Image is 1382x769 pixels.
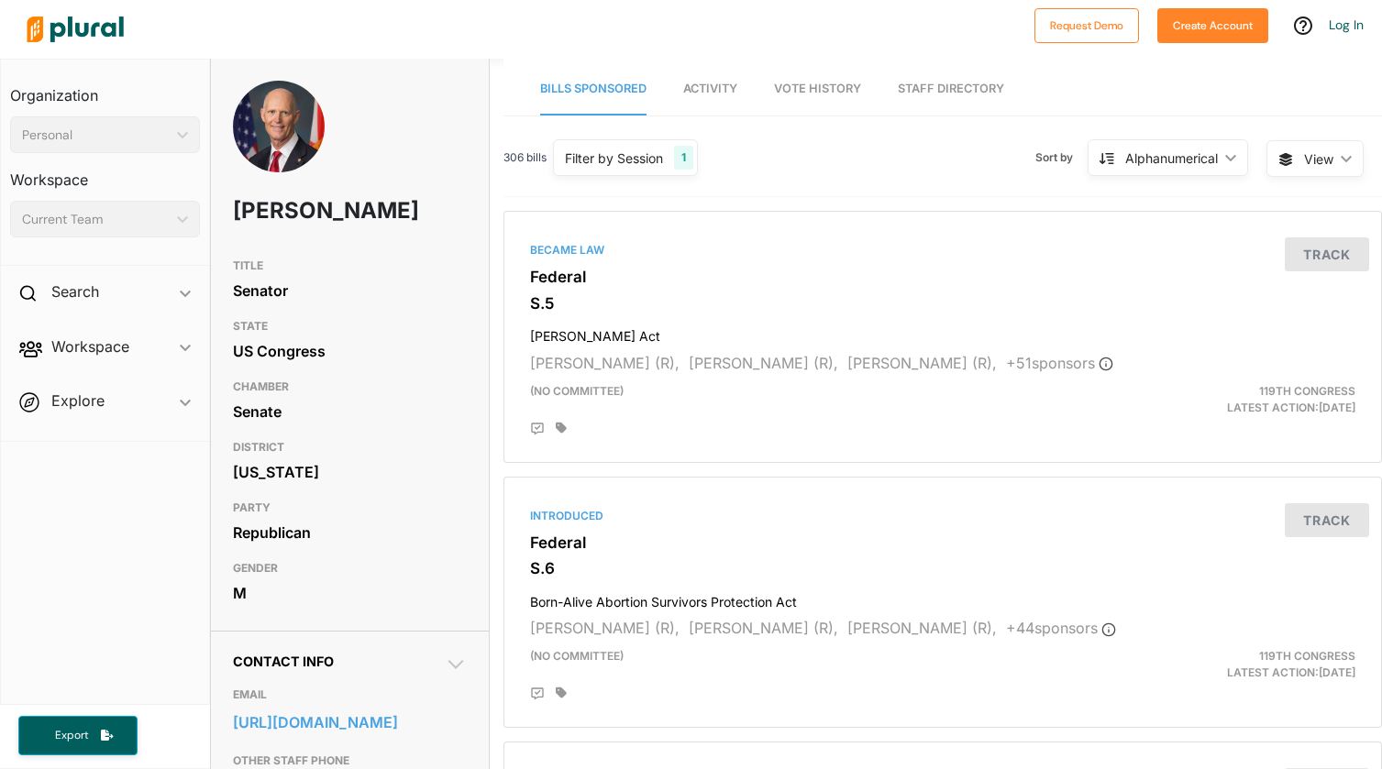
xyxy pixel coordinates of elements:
[674,146,693,170] div: 1
[233,458,466,486] div: [US_STATE]
[530,242,1355,258] div: Became Law
[530,294,1355,313] h3: S.5
[233,579,466,607] div: M
[530,422,545,436] div: Add Position Statement
[689,619,838,637] span: [PERSON_NAME] (R),
[530,508,1355,524] div: Introduced
[10,69,200,109] h3: Organization
[233,436,466,458] h3: DISTRICT
[18,716,138,755] button: Export
[233,81,325,192] img: Headshot of Rick Scott
[683,63,737,115] a: Activity
[847,619,997,637] span: [PERSON_NAME] (R),
[51,281,99,302] h2: Search
[233,557,466,579] h3: GENDER
[1085,383,1369,416] div: Latest Action: [DATE]
[530,586,1355,610] h4: Born-Alive Abortion Survivors Protection Act
[530,619,680,637] span: [PERSON_NAME] (R),
[1006,619,1116,637] span: + 44 sponsor s
[1259,649,1355,663] span: 119th Congress
[1285,503,1369,537] button: Track
[233,497,466,519] h3: PARTY
[1125,148,1218,168] div: Alphanumerical
[565,148,663,168] div: Filter by Session
[774,63,861,115] a: Vote History
[1259,384,1355,398] span: 119th Congress
[1304,149,1333,169] span: View
[503,149,547,166] span: 306 bills
[847,354,997,372] span: [PERSON_NAME] (R),
[898,63,1004,115] a: Staff Directory
[556,687,567,699] div: Add tags
[540,82,647,95] span: Bills Sponsored
[530,687,545,701] div: Add Position Statement
[22,210,170,229] div: Current Team
[1085,648,1369,681] div: Latest Action: [DATE]
[233,654,334,669] span: Contact Info
[516,648,1085,681] div: (no committee)
[1285,237,1369,271] button: Track
[233,376,466,398] h3: CHAMBER
[22,126,170,145] div: Personal
[233,277,466,304] div: Senator
[540,63,647,115] a: Bills Sponsored
[1006,354,1113,372] span: + 51 sponsor s
[1329,16,1364,33] a: Log In
[233,315,466,337] h3: STATE
[233,709,466,736] a: [URL][DOMAIN_NAME]
[683,82,737,95] span: Activity
[233,337,466,365] div: US Congress
[233,255,466,277] h3: TITLE
[689,354,838,372] span: [PERSON_NAME] (R),
[530,533,1355,552] h3: Federal
[1034,15,1139,34] a: Request Demo
[233,684,466,706] h3: EMAIL
[1034,8,1139,43] button: Request Demo
[233,519,466,546] div: Republican
[1157,15,1268,34] a: Create Account
[530,268,1355,286] h3: Federal
[1157,8,1268,43] button: Create Account
[516,383,1085,416] div: (no committee)
[530,320,1355,345] h4: [PERSON_NAME] Act
[10,153,200,193] h3: Workspace
[233,398,466,425] div: Senate
[530,354,680,372] span: [PERSON_NAME] (R),
[1035,149,1088,166] span: Sort by
[530,559,1355,577] h3: S.6
[556,422,567,434] div: Add tags
[233,183,373,238] h1: [PERSON_NAME]
[774,82,861,95] span: Vote History
[42,728,101,743] span: Export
